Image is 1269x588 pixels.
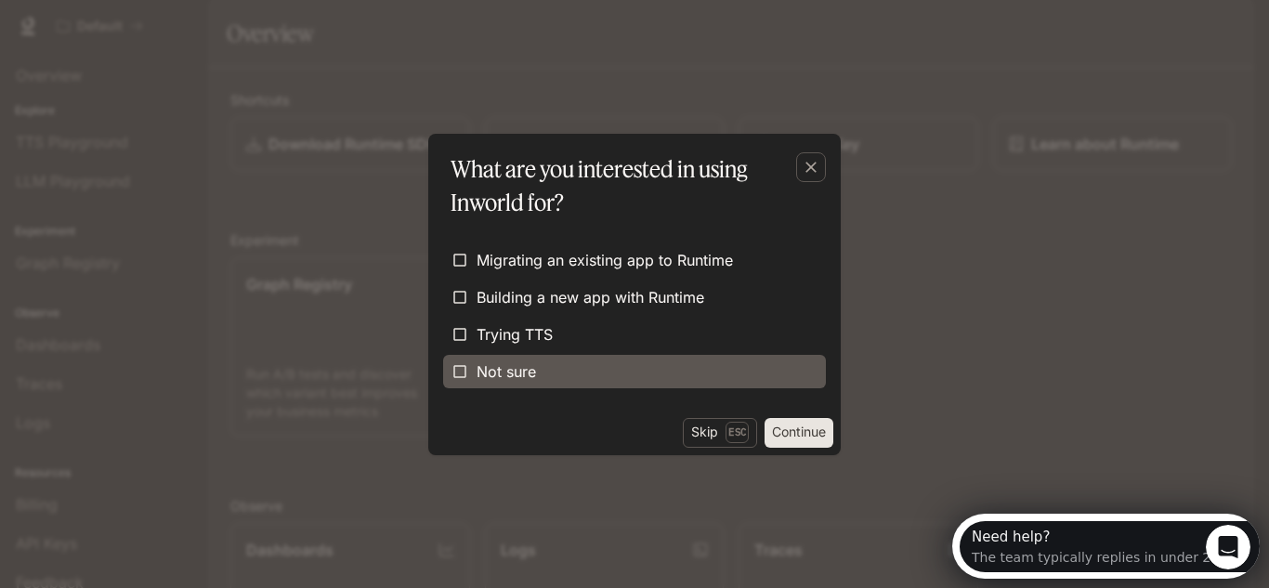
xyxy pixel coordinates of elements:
[451,152,811,219] p: What are you interested in using Inworld for?
[477,360,536,383] span: Not sure
[683,418,757,448] button: SkipEsc
[726,422,749,442] p: Esc
[20,16,267,31] div: Need help?
[477,249,733,271] span: Migrating an existing app to Runtime
[1206,525,1250,569] iframe: Intercom live chat
[952,514,1260,579] iframe: Intercom live chat discovery launcher
[20,31,267,50] div: The team typically replies in under 2h
[765,418,833,448] button: Continue
[477,286,704,308] span: Building a new app with Runtime
[477,323,553,346] span: Trying TTS
[7,7,321,59] div: Open Intercom Messenger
